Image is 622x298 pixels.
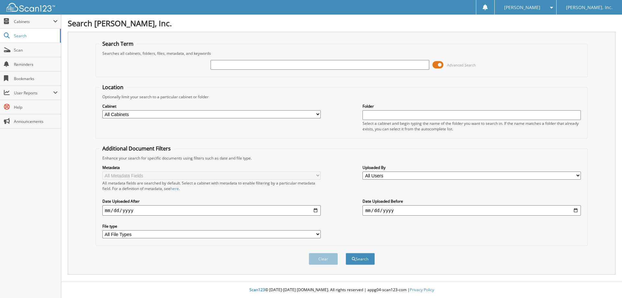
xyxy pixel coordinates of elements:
button: Search [346,253,375,265]
label: Cabinet [102,103,321,109]
span: Announcements [14,119,58,124]
label: Folder [363,103,581,109]
div: Select a cabinet and begin typing the name of the folder you want to search in. If the name match... [363,121,581,132]
span: [PERSON_NAME] [504,6,540,9]
div: Searches all cabinets, folders, files, metadata, and keywords [99,51,584,56]
span: User Reports [14,90,53,96]
span: Advanced Search [447,63,476,67]
button: Clear [309,253,338,265]
legend: Location [99,84,127,91]
iframe: Chat Widget [590,267,622,298]
span: [PERSON_NAME], Inc. [566,6,613,9]
span: Scan123 [249,287,265,292]
label: Date Uploaded Before [363,198,581,204]
label: Date Uploaded After [102,198,321,204]
label: Metadata [102,165,321,170]
input: end [363,205,581,216]
legend: Additional Document Filters [99,145,174,152]
label: File type [102,223,321,229]
img: scan123-logo-white.svg [6,3,55,12]
div: Enhance your search for specific documents using filters such as date and file type. [99,155,584,161]
div: © [DATE]-[DATE] [DOMAIN_NAME]. All rights reserved | appg04-scan123-com | [61,282,622,298]
div: All metadata fields are searched by default. Select a cabinet with metadata to enable filtering b... [102,180,321,191]
span: Scan [14,47,58,53]
span: Help [14,104,58,110]
span: Cabinets [14,19,53,24]
span: Search [14,33,57,39]
div: Optionally limit your search to a particular cabinet or folder [99,94,584,100]
legend: Search Term [99,40,137,47]
span: Bookmarks [14,76,58,81]
a: Privacy Policy [410,287,434,292]
h1: Search [PERSON_NAME], Inc. [68,18,616,29]
input: start [102,205,321,216]
span: Reminders [14,62,58,67]
a: here [170,186,179,191]
label: Uploaded By [363,165,581,170]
